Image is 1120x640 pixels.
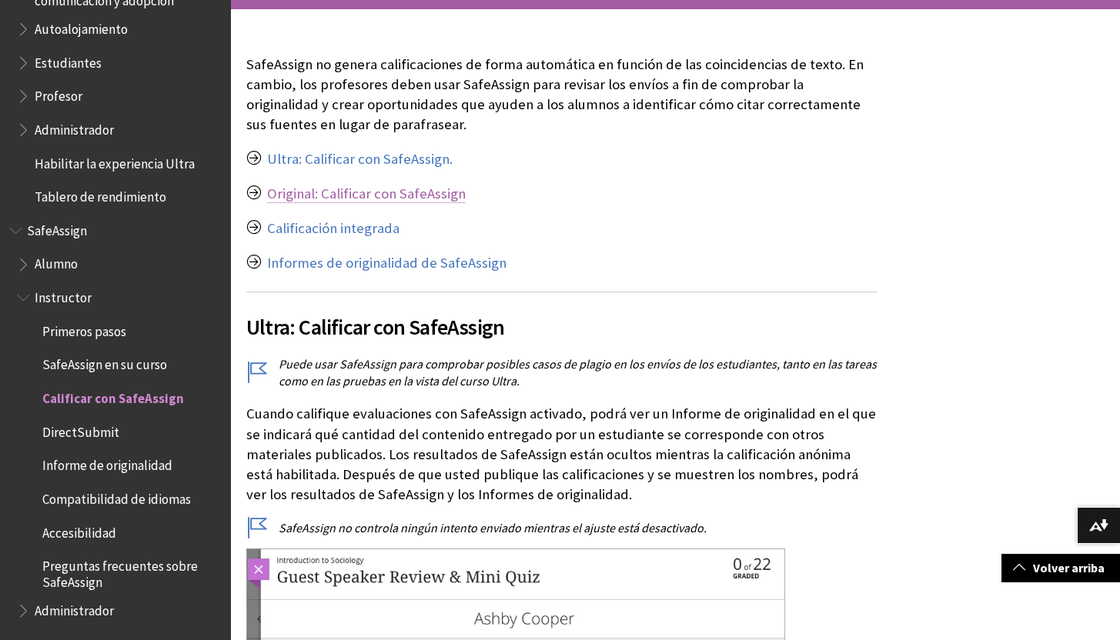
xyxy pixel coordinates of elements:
span: Compatibilidad de idiomas [42,486,191,507]
span: Alumno [35,252,78,272]
p: SafeAssign no genera calificaciones de forma automática en función de las coincidencias de texto.... [246,55,877,135]
a: Calificación integrada [267,219,400,238]
span: Estudiantes [35,50,102,71]
p: Cuando califique evaluaciones con SafeAssign activado, podrá ver un Informe de originalidad en el... [246,404,877,505]
span: DirectSubmit [42,419,119,440]
span: Preguntas frecuentes sobre SafeAssign [42,554,220,590]
a: Ultra: Calificar con SafeAssign. [267,150,453,168]
span: Profesor [35,83,82,104]
span: Autoalojamiento [35,16,128,37]
span: Informe de originalidad [42,453,172,474]
nav: Book outline for Blackboard SafeAssign [9,218,222,623]
span: Calificar con SafeAssign [42,385,184,406]
p: Puede usar SafeAssign para comprobar posibles casos de plagio en los envíos de los estudiantes, t... [246,355,877,390]
a: Informes de originalidad de SafeAssign [267,254,507,272]
span: Primeros pasos [42,318,126,339]
span: Administrador [35,598,114,618]
span: Instructor [35,285,92,305]
a: Volver arriba [1001,554,1120,582]
span: Habilitar la experiencia Ultra [35,151,195,172]
span: Administrador [35,117,114,138]
span: Tablero de rendimiento [35,184,166,205]
span: Accesibilidad [42,520,116,541]
p: SafeAssign no controla ningún intento enviado mientras el ajuste está desactivado. [246,519,877,536]
span: SafeAssign [27,218,87,238]
a: Original: Calificar con SafeAssign [267,185,466,203]
span: SafeAssign en su curso [42,352,167,373]
h2: Ultra: Calificar con SafeAssign [246,292,877,343]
